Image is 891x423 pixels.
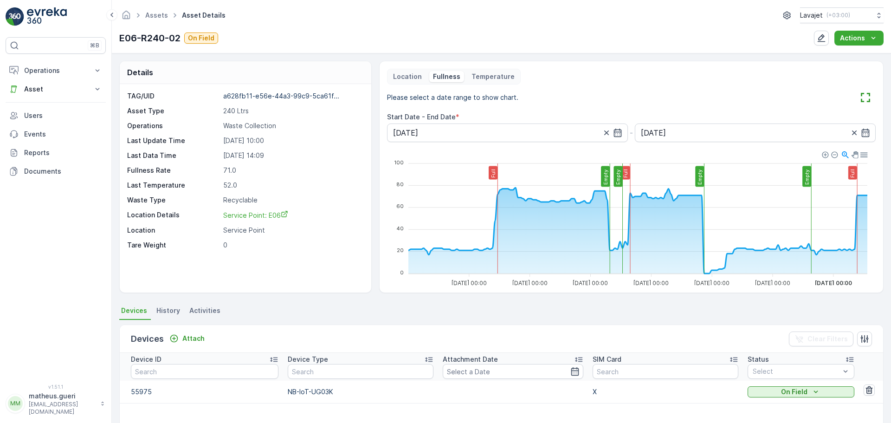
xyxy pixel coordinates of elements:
[694,280,730,286] tspan: [DATE] 00:00
[393,72,422,81] p: Location
[6,143,106,162] a: Reports
[814,280,852,286] tspan: [DATE] 00:00
[593,364,738,379] input: Search
[27,7,67,26] img: logo_light-DOdMpM7g.png
[127,210,220,220] p: Location Details
[131,387,278,397] p: 55975
[840,150,848,158] div: Selection Zoom
[288,355,328,364] p: Device Type
[223,121,362,130] p: Waste Collection
[6,384,106,390] span: v 1.51.1
[633,280,669,286] tspan: [DATE] 00:00
[127,241,220,250] p: Tare Weight
[800,7,884,23] button: Lavajet(+03:00)
[156,306,180,315] span: History
[188,33,214,43] p: On Field
[288,364,433,379] input: Search
[387,93,518,102] p: Please select a date range to show chart.
[753,367,839,376] p: Select
[119,31,181,45] p: E06-R240-02
[223,151,362,160] p: [DATE] 14:09
[223,92,339,100] p: a628fb11-e56e-44a3-99c9-5ca61f...
[121,13,131,21] a: Homepage
[189,306,220,315] span: Activities
[512,280,547,286] tspan: [DATE] 00:00
[400,269,404,276] tspan: 0
[127,151,220,160] p: Last Data Time
[443,364,583,379] input: Select a Date
[24,66,87,75] p: Operations
[433,72,460,81] p: Fullness
[6,7,24,26] img: logo
[840,33,865,43] p: Actions
[451,280,486,286] tspan: [DATE] 00:00
[397,247,404,254] tspan: 20
[394,159,404,166] tspan: 100
[834,31,884,46] button: Actions
[573,280,608,286] tspan: [DATE] 00:00
[831,151,837,157] div: Zoom Out
[166,333,208,344] button: Attach
[131,332,164,345] p: Devices
[6,80,106,98] button: Asset
[223,136,362,145] p: [DATE] 10:00
[127,166,220,175] p: Fullness Rate
[24,111,102,120] p: Users
[748,386,854,397] button: On Field
[127,195,220,205] p: Waste Type
[24,85,87,94] p: Asset
[471,72,515,81] p: Temperature
[127,226,220,235] p: Location
[443,355,498,364] p: Attachment Date
[6,391,106,416] button: MMmatheus.gueri[EMAIL_ADDRESS][DOMAIN_NAME]
[29,391,96,401] p: matheus.gueri
[396,203,404,209] tspan: 60
[387,124,628,142] input: dd/mm/yyyy
[223,166,362,175] p: 71.0
[755,280,790,286] tspan: [DATE] 00:00
[387,113,456,121] label: Start Date - End Date
[127,91,220,101] p: TAG/UID
[223,181,362,190] p: 52.0
[29,401,96,416] p: [EMAIL_ADDRESS][DOMAIN_NAME]
[223,241,362,250] p: 0
[396,181,404,188] tspan: 80
[184,33,218,44] button: On Field
[24,167,102,176] p: Documents
[223,226,362,235] p: Service Point
[630,127,633,138] p: -
[859,150,867,158] div: Menu
[127,181,220,190] p: Last Temperature
[6,106,106,125] a: Users
[131,364,278,379] input: Search
[396,225,404,232] tspan: 40
[180,11,227,20] span: Asset Details
[223,211,288,219] span: Service Point: E06
[6,162,106,181] a: Documents
[8,396,23,411] div: MM
[127,67,153,78] p: Details
[826,12,850,19] p: ( +03:00 )
[800,11,823,20] p: Lavajet
[807,334,848,344] p: Clear Filters
[635,124,876,142] input: dd/mm/yyyy
[821,151,828,157] div: Zoom In
[127,106,220,116] p: Asset Type
[182,334,205,343] p: Attach
[121,306,147,315] span: Devices
[748,355,769,364] p: Status
[288,387,433,397] p: NB-IoT-UG03K
[781,387,807,397] p: On Field
[6,61,106,80] button: Operations
[145,11,168,19] a: Assets
[223,106,362,116] p: 240 Ltrs
[90,42,99,49] p: ⌘B
[127,136,220,145] p: Last Update Time
[24,130,102,139] p: Events
[593,355,621,364] p: SIM Card
[789,332,853,346] button: Clear Filters
[6,125,106,143] a: Events
[223,195,362,205] p: Recyclable
[593,387,738,397] p: X
[131,355,161,364] p: Device ID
